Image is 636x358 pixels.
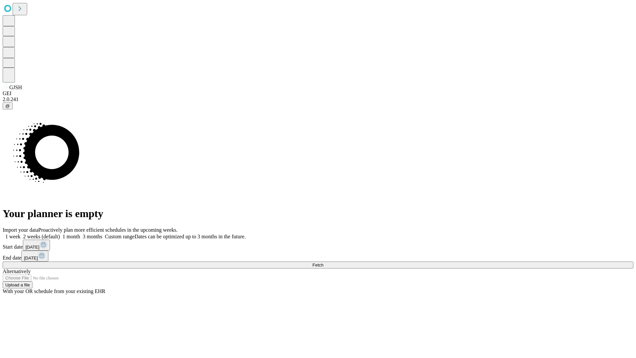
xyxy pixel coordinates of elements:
h1: Your planner is empty [3,208,633,220]
span: Dates can be optimized up to 3 months in the future. [134,234,245,239]
div: Start date [3,240,633,251]
button: Fetch [3,262,633,268]
button: @ [3,102,13,109]
span: Proactively plan more efficient schedules in the upcoming weeks. [38,227,178,233]
span: [DATE] [26,245,39,250]
span: GJSH [9,85,22,90]
span: 2 weeks (default) [23,234,60,239]
span: @ [5,103,10,108]
div: 2.0.241 [3,96,633,102]
button: [DATE] [21,251,48,262]
span: Custom range [105,234,134,239]
span: With your OR schedule from your existing EHR [3,288,105,294]
span: Alternatively [3,268,30,274]
span: Import your data [3,227,38,233]
span: 3 months [83,234,102,239]
div: End date [3,251,633,262]
span: Fetch [312,263,323,268]
button: [DATE] [23,240,50,251]
span: [DATE] [24,256,38,261]
span: 1 week [5,234,21,239]
button: Upload a file [3,281,32,288]
span: 1 month [63,234,80,239]
div: GEI [3,90,633,96]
